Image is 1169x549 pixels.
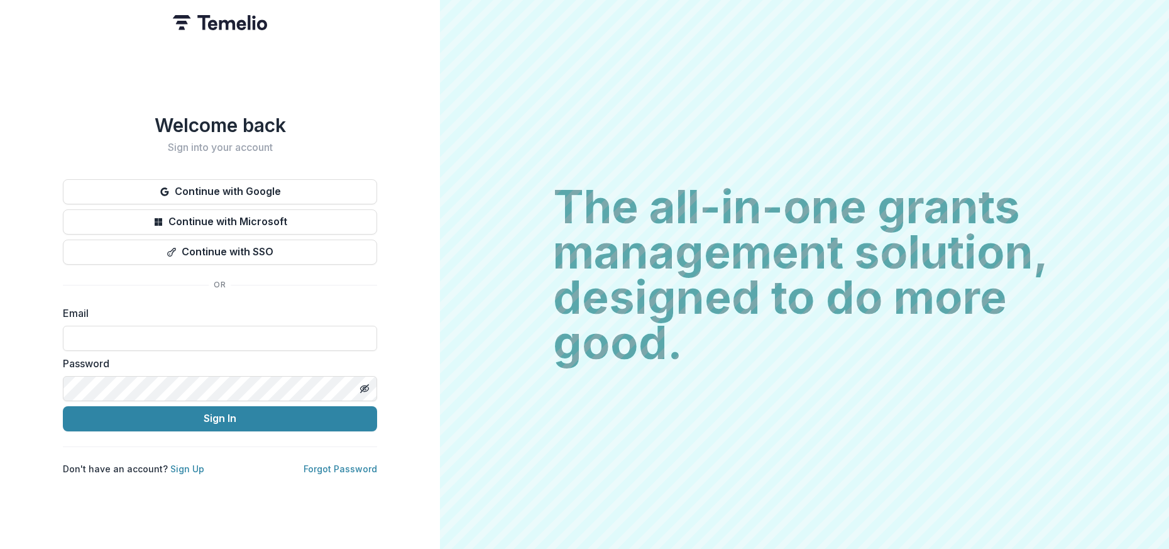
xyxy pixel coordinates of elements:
[63,240,377,265] button: Continue with SSO
[63,462,204,475] p: Don't have an account?
[63,141,377,153] h2: Sign into your account
[63,114,377,136] h1: Welcome back
[63,356,370,371] label: Password
[63,209,377,235] button: Continue with Microsoft
[304,463,377,474] a: Forgot Password
[63,406,377,431] button: Sign In
[354,379,375,399] button: Toggle password visibility
[63,179,377,204] button: Continue with Google
[173,15,267,30] img: Temelio
[63,306,370,321] label: Email
[170,463,204,474] a: Sign Up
